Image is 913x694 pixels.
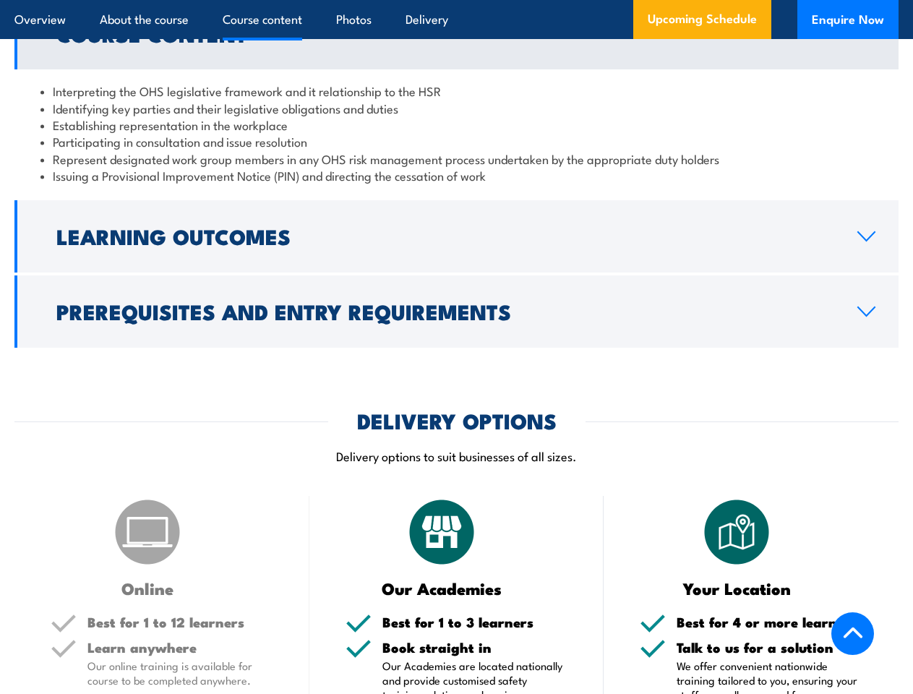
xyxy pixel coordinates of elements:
[382,615,568,629] h5: Best for 1 to 3 learners
[357,411,557,429] h2: DELIVERY OPTIONS
[40,150,873,167] li: Represent designated work group members in any OHS risk management process undertaken by the appr...
[382,641,568,654] h5: Book straight in
[87,615,273,629] h5: Best for 1 to 12 learners
[56,301,834,320] h2: Prerequisites and Entry Requirements
[677,641,862,654] h5: Talk to us for a solution
[677,615,862,629] h5: Best for 4 or more learners
[87,641,273,654] h5: Learn anywhere
[40,100,873,116] li: Identifying key parties and their legislative obligations and duties
[14,275,899,348] a: Prerequisites and Entry Requirements
[40,167,873,184] li: Issuing a Provisional Improvement Notice (PIN) and directing the cessation of work
[51,580,244,596] h3: Online
[56,24,834,43] h2: Course Content
[346,580,539,596] h3: Our Academies
[14,200,899,273] a: Learning Outcomes
[40,133,873,150] li: Participating in consultation and issue resolution
[87,659,273,687] p: Our online training is available for course to be completed anywhere.
[640,580,833,596] h3: Your Location
[40,116,873,133] li: Establishing representation in the workplace
[56,226,834,245] h2: Learning Outcomes
[40,82,873,99] li: Interpreting the OHS legislative framework and it relationship to the HSR
[14,447,899,464] p: Delivery options to suit businesses of all sizes.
